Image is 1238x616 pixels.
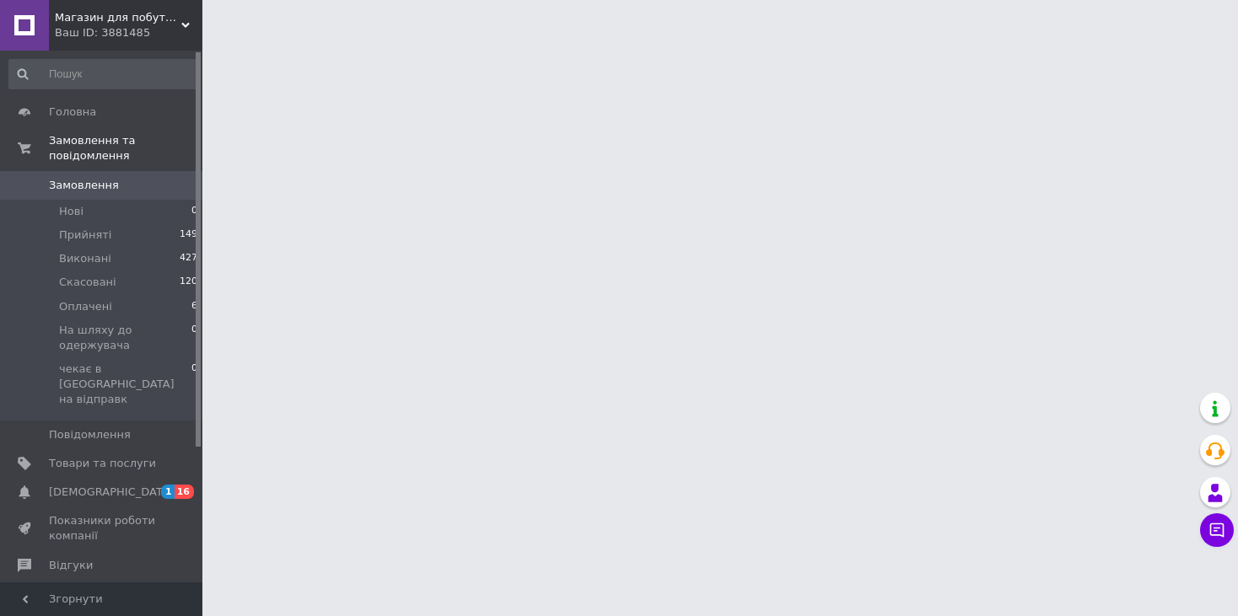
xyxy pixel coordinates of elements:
[59,251,111,266] span: Виконані
[49,427,131,442] span: Повідомлення
[191,204,197,219] span: 0
[49,178,119,193] span: Замовлення
[59,228,111,243] span: Прийняті
[49,558,93,573] span: Відгуки
[191,362,197,408] span: 0
[180,275,197,290] span: 120
[59,299,112,314] span: Оплачені
[59,204,83,219] span: Нові
[175,485,194,499] span: 16
[161,485,175,499] span: 1
[1200,513,1234,547] button: Чат з покупцем
[55,25,202,40] div: Ваш ID: 3881485
[180,228,197,243] span: 149
[180,251,197,266] span: 427
[191,299,197,314] span: 6
[49,456,156,471] span: Товари та послуги
[55,10,181,25] span: Магазин для побуту Мамин Хитрун"
[8,59,199,89] input: Пошук
[191,323,197,353] span: 0
[49,485,174,500] span: [DEMOGRAPHIC_DATA]
[59,275,116,290] span: Скасовані
[59,362,191,408] span: чекає в [GEOGRAPHIC_DATA] на відправк
[49,104,96,120] span: Головна
[49,133,202,163] span: Замовлення та повідомлення
[59,323,191,353] span: На шляху до одержувача
[49,513,156,544] span: Показники роботи компанії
